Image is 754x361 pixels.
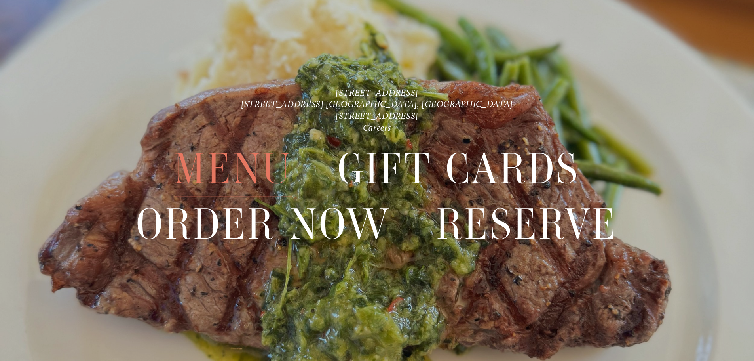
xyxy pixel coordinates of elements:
[336,87,418,98] a: [STREET_ADDRESS]
[363,122,391,133] a: Careers
[338,142,580,196] a: Gift Cards
[174,142,292,196] a: Menu
[436,197,618,251] a: Reserve
[136,197,391,251] a: Order Now
[336,111,418,121] a: [STREET_ADDRESS]
[241,99,513,109] a: [STREET_ADDRESS] [GEOGRAPHIC_DATA], [GEOGRAPHIC_DATA]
